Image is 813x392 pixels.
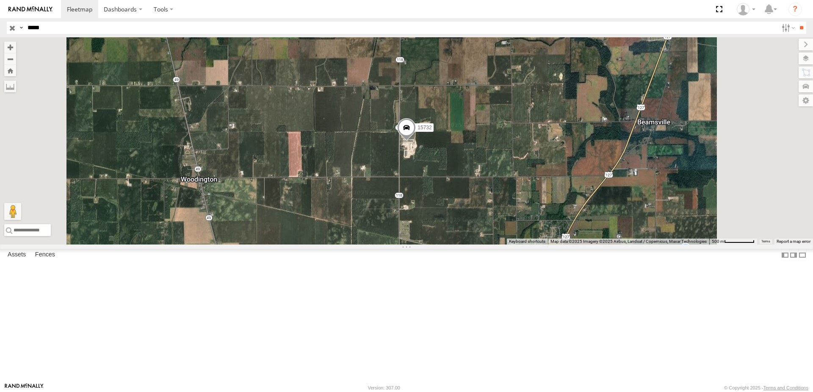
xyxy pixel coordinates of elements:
[4,81,16,92] label: Measure
[418,124,431,130] span: 15732
[709,239,757,245] button: Map Scale: 500 m per 68 pixels
[789,249,798,261] label: Dock Summary Table to the Right
[31,249,59,261] label: Fences
[4,53,16,65] button: Zoom out
[712,239,724,244] span: 500 m
[8,6,53,12] img: rand-logo.svg
[798,249,807,261] label: Hide Summary Table
[4,65,16,76] button: Zoom Home
[550,239,707,244] span: Map data ©2025 Imagery ©2025 Airbus, Landsat / Copernicus, Maxar Technologies
[778,22,796,34] label: Search Filter Options
[5,384,44,392] a: Visit our Website
[4,42,16,53] button: Zoom in
[761,240,770,243] a: Terms (opens in new tab)
[509,239,545,245] button: Keyboard shortcuts
[724,385,808,390] div: © Copyright 2025 -
[763,385,808,390] a: Terms and Conditions
[781,249,789,261] label: Dock Summary Table to the Left
[777,239,810,244] a: Report a map error
[18,22,25,34] label: Search Query
[734,3,758,16] div: Paul Withrow
[4,203,21,220] button: Drag Pegman onto the map to open Street View
[3,249,30,261] label: Assets
[368,385,400,390] div: Version: 307.00
[788,3,802,16] i: ?
[799,95,813,106] label: Map Settings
